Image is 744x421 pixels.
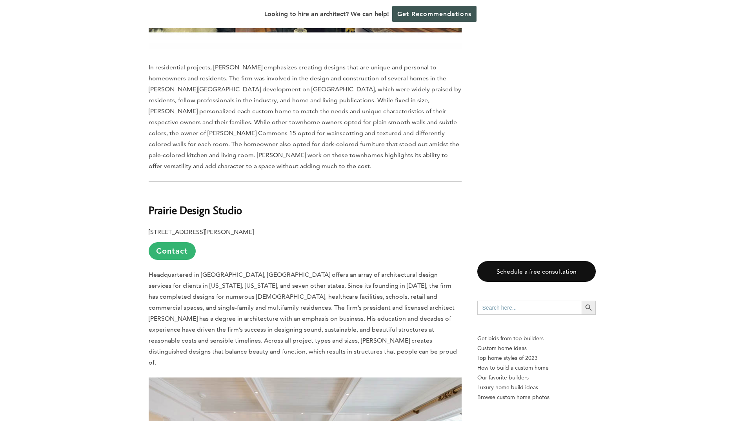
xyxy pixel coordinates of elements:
a: Our favorite builders [477,373,596,383]
a: Luxury home build ideas [477,383,596,392]
a: Schedule a free consultation [477,261,596,282]
b: [STREET_ADDRESS][PERSON_NAME] [149,228,254,236]
a: Top home styles of 2023 [477,353,596,363]
input: Search here... [477,301,582,315]
iframe: Drift Widget Chat Controller [593,365,735,412]
svg: Search [584,303,593,312]
p: Get bids from top builders [477,334,596,343]
a: Contact [149,242,196,260]
a: Custom home ideas [477,343,596,353]
a: Browse custom home photos [477,392,596,402]
span: Headquartered in [GEOGRAPHIC_DATA], [GEOGRAPHIC_DATA] offers an array of architectural design ser... [149,271,457,366]
span: In residential projects, [PERSON_NAME] emphasizes creating designs that are unique and personal t... [149,64,461,170]
a: Get Recommendations [392,6,477,22]
a: How to build a custom home [477,363,596,373]
b: Prairie Design Studio [149,203,242,217]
